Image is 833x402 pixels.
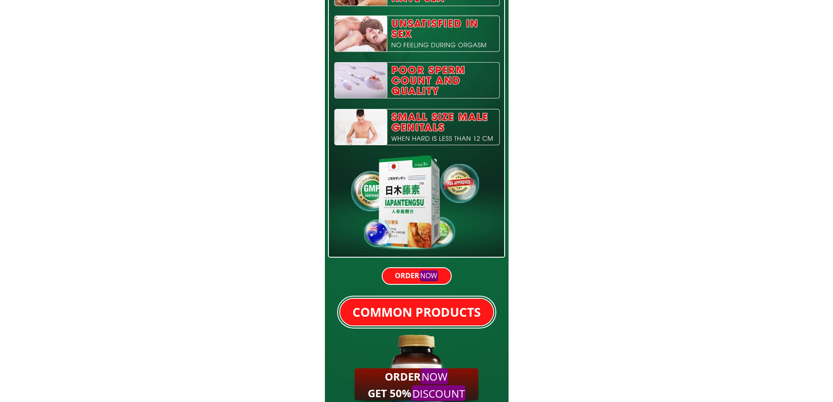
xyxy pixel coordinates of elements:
[361,368,472,402] h2: ORDER GET 50%
[419,270,438,281] mark: NOW
[383,268,451,284] p: ORDER
[340,299,493,325] p: COMMON PRODUCTS
[411,385,465,401] mark: DISCOUNT
[421,368,448,384] mark: NOW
